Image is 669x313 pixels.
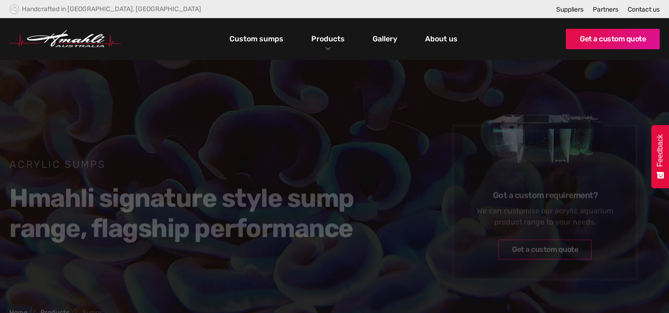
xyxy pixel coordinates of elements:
div: We can customise our acrylic aquarium product range to your needs. [468,206,622,228]
a: Suppliers [556,6,584,13]
div: Handcrafted in [GEOGRAPHIC_DATA], [GEOGRAPHIC_DATA] [22,5,201,13]
h6: Got a custom requirement? [468,190,622,201]
img: Hmahli Australia Logo [9,30,121,48]
div: Products [304,18,352,60]
a: Products [309,32,347,46]
img: Sumps [468,80,622,217]
a: Partners [593,6,618,13]
h1: Acrylic Sumps [9,157,367,171]
a: Get a custom quote [566,29,660,49]
button: Feedback - Show survey [651,125,669,188]
a: Get a custom quote [498,240,592,260]
a: home [9,30,121,48]
a: About us [423,31,460,47]
a: Contact us [628,6,660,13]
a: Gallery [370,31,400,47]
h2: Hmahli signature style sump range, flagship performance [9,183,367,243]
div: Get a custom quote [512,244,578,255]
a: Custom sumps [227,31,286,47]
span: Feedback [656,134,664,167]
